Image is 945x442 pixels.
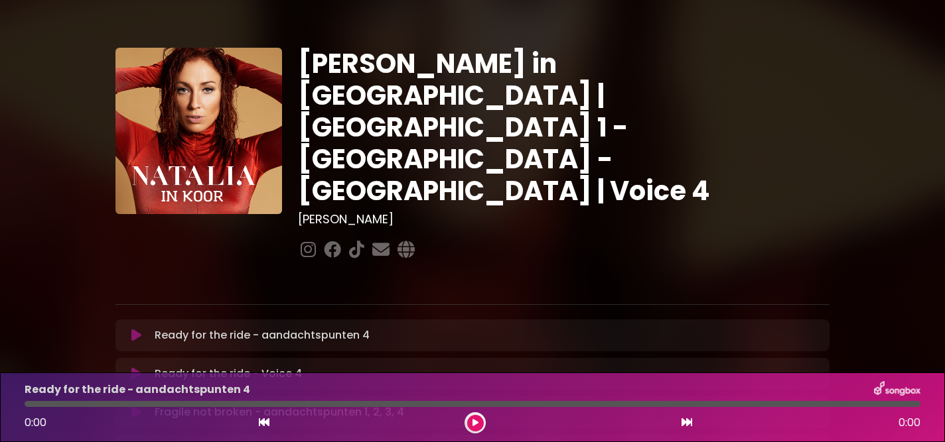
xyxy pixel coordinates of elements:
[155,327,370,343] p: Ready for the ride - aandachtspunten 4
[298,48,830,207] h1: [PERSON_NAME] in [GEOGRAPHIC_DATA] | [GEOGRAPHIC_DATA] 1 - [GEOGRAPHIC_DATA] - [GEOGRAPHIC_DATA] ...
[298,212,830,227] h3: [PERSON_NAME]
[155,366,302,382] p: Ready for the ride - Voice 4
[874,381,920,398] img: songbox-logo-white.png
[25,415,46,430] span: 0:00
[25,382,250,398] p: Ready for the ride - aandachtspunten 4
[899,415,920,431] span: 0:00
[115,48,282,214] img: YTVS25JmS9CLUqXqkEhs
